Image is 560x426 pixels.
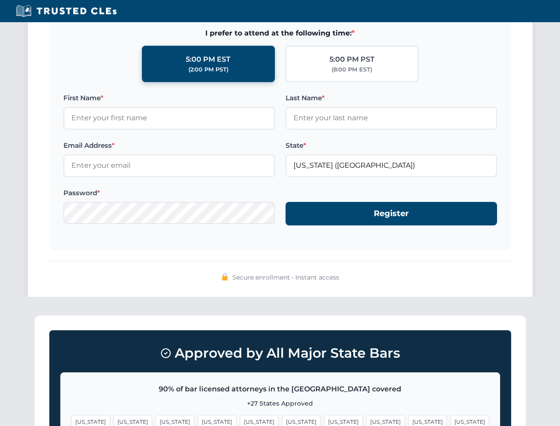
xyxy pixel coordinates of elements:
[63,140,275,151] label: Email Address
[71,398,489,408] p: +27 States Approved
[60,341,500,365] h3: Approved by All Major State Bars
[332,65,372,74] div: (8:00 PM EST)
[71,383,489,395] p: 90% of bar licensed attorneys in the [GEOGRAPHIC_DATA] covered
[286,93,497,103] label: Last Name
[63,28,497,39] span: I prefer to attend at the following time:
[13,4,119,18] img: Trusted CLEs
[188,65,228,74] div: (2:00 PM PST)
[286,202,497,225] button: Register
[329,54,375,65] div: 5:00 PM PST
[63,154,275,177] input: Enter your email
[186,54,231,65] div: 5:00 PM EST
[286,154,497,177] input: Florida (FL)
[63,188,275,198] label: Password
[232,272,339,282] span: Secure enrollment • Instant access
[286,140,497,151] label: State
[63,107,275,129] input: Enter your first name
[221,273,228,280] img: 🔒
[63,93,275,103] label: First Name
[286,107,497,129] input: Enter your last name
